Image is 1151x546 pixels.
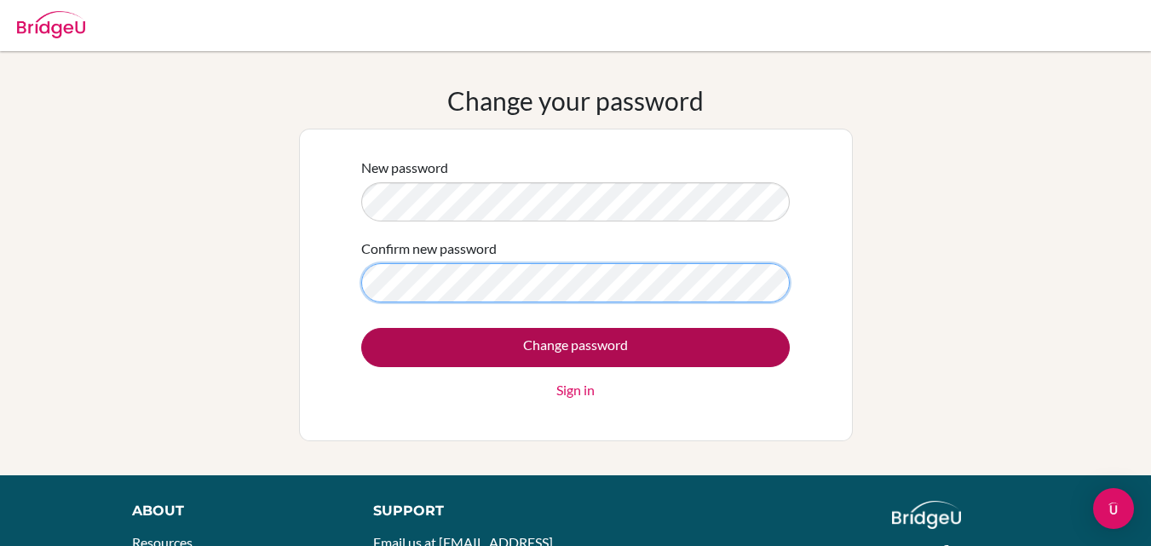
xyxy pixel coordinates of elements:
div: Open Intercom Messenger [1093,488,1134,529]
label: New password [361,158,448,178]
div: Support [373,501,559,521]
h1: Change your password [447,85,704,116]
img: Bridge-U [17,11,85,38]
a: Sign in [556,380,595,400]
label: Confirm new password [361,239,497,259]
input: Change password [361,328,790,367]
img: logo_white@2x-f4f0deed5e89b7ecb1c2cc34c3e3d731f90f0f143d5ea2071677605dd97b5244.png [892,501,961,529]
div: About [132,501,335,521]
